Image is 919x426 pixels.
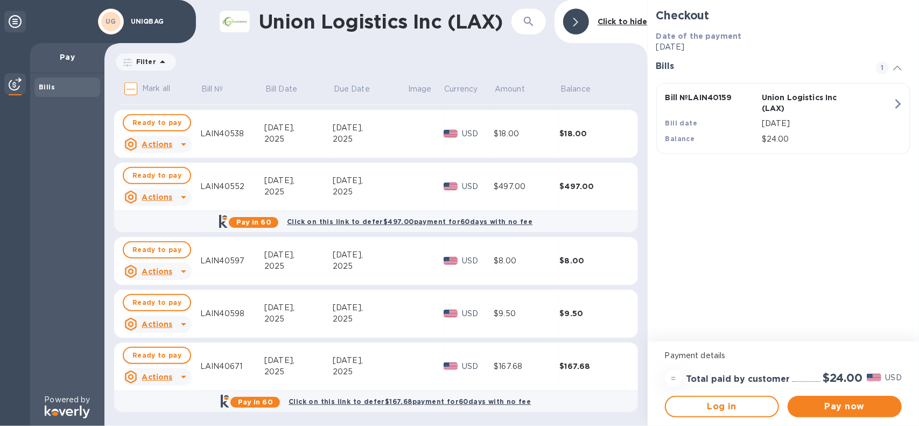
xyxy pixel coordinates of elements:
span: 1 [876,61,889,74]
p: Payment details [665,350,902,361]
img: USD [444,257,458,264]
div: 2025 [264,134,333,145]
img: USD [444,183,458,190]
img: USD [867,374,881,381]
u: Actions [142,320,172,329]
button: Log in [665,396,779,417]
div: 2025 [333,134,407,145]
p: Amount [495,83,525,95]
button: Ready to pay [123,347,191,364]
div: [DATE], [264,122,333,134]
div: 2025 [333,313,407,325]
p: Currency [444,83,478,95]
div: LAIN40598 [200,308,264,319]
div: [DATE], [264,302,333,313]
u: Actions [142,267,172,276]
p: Pay [39,52,96,62]
div: 2025 [264,313,333,325]
p: USD [886,372,902,383]
div: [DATE], [264,175,333,186]
button: Ready to pay [123,167,191,184]
button: Ready to pay [123,114,191,131]
div: [DATE], [333,249,407,261]
div: $497.00 [559,181,625,192]
img: USD [444,362,458,370]
img: Logo [45,406,90,418]
div: 2025 [264,186,333,198]
p: Filter [132,57,156,66]
div: 2025 [333,186,407,198]
p: USD [462,255,494,267]
button: Pay now [788,396,902,417]
div: LAIN40552 [200,181,264,192]
b: Click on this link to defer $167.68 payment for 60 days with no fee [289,397,531,406]
p: $24.00 [762,134,893,145]
div: [DATE], [264,249,333,261]
b: Bills [39,83,55,91]
h3: Total paid by customer [686,374,790,385]
div: 2025 [264,261,333,272]
p: UNIQBAG [131,18,185,25]
div: 2025 [333,366,407,378]
b: Click on this link to defer $497.00 payment for 60 days with no fee [287,218,532,226]
div: $8.00 [559,255,625,266]
b: Pay in 60 [236,218,271,226]
div: LAIN40671 [200,361,264,372]
div: 2025 [333,261,407,272]
h2: $24.00 [823,371,862,385]
div: $9.50 [559,308,625,319]
div: $18.00 [494,128,559,139]
div: LAIN40597 [200,255,264,267]
p: Bill № LAIN40159 [665,92,757,103]
u: Actions [142,193,172,201]
div: [DATE], [333,122,407,134]
div: 2025 [264,366,333,378]
div: $497.00 [494,181,559,192]
div: LAIN40538 [200,128,264,139]
b: Balance [665,135,695,143]
div: $18.00 [559,128,625,139]
span: Pay now [796,400,893,413]
div: [DATE], [264,355,333,366]
button: Ready to pay [123,294,191,311]
b: Pay in 60 [238,398,273,406]
p: Mark all [142,83,170,94]
div: [DATE], [333,175,407,186]
u: Actions [142,140,172,149]
p: Bill № [201,83,223,95]
span: Log in [675,400,769,413]
p: USD [462,361,494,372]
h2: Checkout [656,9,910,22]
p: Balance [560,83,591,95]
p: USD [462,128,494,139]
span: Ready to pay [132,243,181,256]
p: [DATE] [762,118,893,129]
img: USD [444,310,458,317]
b: UG [106,17,116,25]
span: Ready to pay [132,296,181,309]
div: $167.68 [494,361,559,372]
u: Actions [142,373,172,381]
h1: Union Logistics Inc (LAX) [258,10,511,33]
span: Ready to pay [132,169,181,182]
p: Image [408,83,432,95]
div: $8.00 [494,255,559,267]
span: Ready to pay [132,116,181,129]
h3: Bills [656,61,863,72]
p: USD [462,181,494,192]
div: $9.50 [494,308,559,319]
b: Bill date [665,119,698,127]
p: Powered by [44,394,90,406]
p: [DATE] [656,41,910,53]
span: Bill Date [265,83,311,95]
p: Due Date [334,83,370,95]
b: Click to hide [598,17,648,26]
button: Ready to pay [123,241,191,259]
div: [DATE], [333,355,407,366]
span: Amount [495,83,539,95]
div: = [665,370,682,387]
span: Balance [560,83,605,95]
b: Date of the payment [656,32,742,40]
p: Union Logistics Inc (LAX) [762,92,854,114]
